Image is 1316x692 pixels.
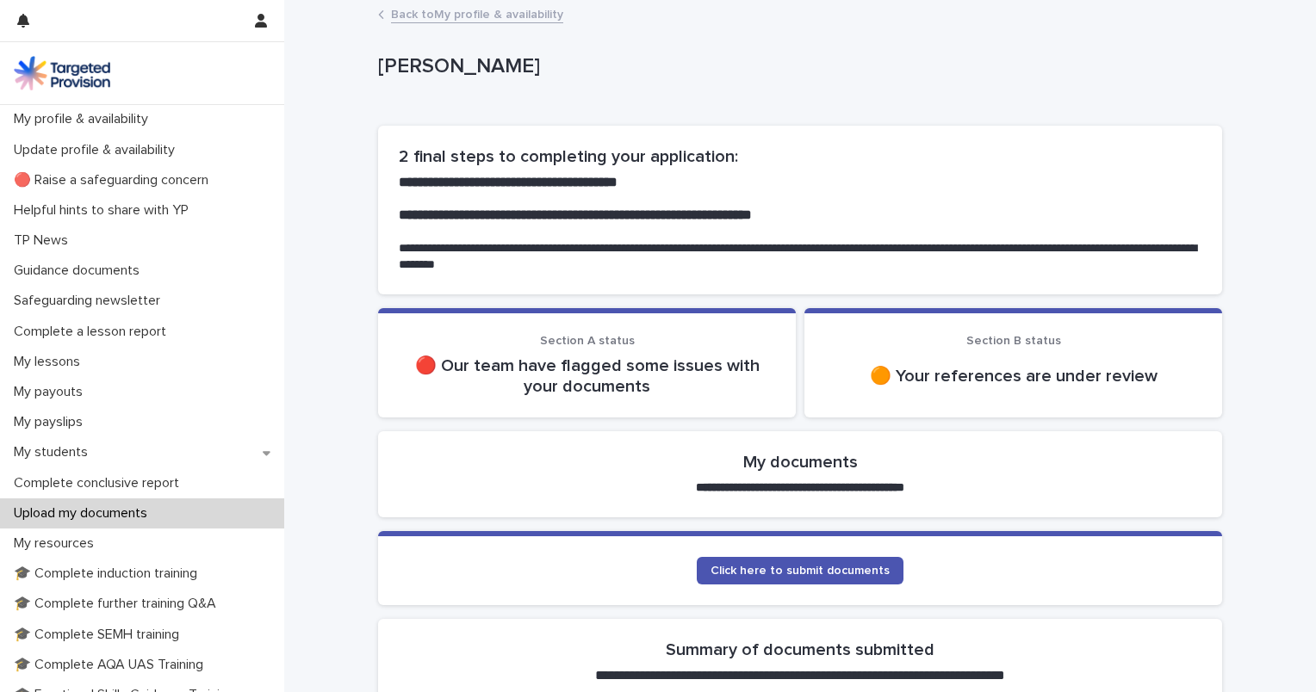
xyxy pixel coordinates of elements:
[399,146,1201,167] h2: 2 final steps to completing your application:
[711,565,890,577] span: Click here to submit documents
[7,232,82,249] p: TP News
[966,335,1061,347] span: Section B status
[14,56,110,90] img: M5nRWzHhSzIhMunXDL62
[7,384,96,400] p: My payouts
[378,54,1215,79] p: [PERSON_NAME]
[825,366,1201,386] p: 🟠 Your references are under review
[743,452,858,473] h2: My documents
[7,627,193,643] p: 🎓 Complete SEMH training
[697,557,903,584] a: Click here to submit documents
[666,639,934,660] h2: Summary of documents submitted
[7,657,217,673] p: 🎓 Complete AQA UAS Training
[7,111,162,127] p: My profile & availability
[7,172,222,188] p: 🔴 Raise a safeguarding concern
[399,355,775,397] p: 🔴 Our team have flagged some issues with your documents
[7,414,96,430] p: My payslips
[7,565,211,582] p: 🎓 Complete induction training
[7,324,180,340] p: Complete a lesson report
[391,3,563,23] a: Back toMy profile & availability
[7,202,202,219] p: Helpful hints to share with YP
[7,263,153,279] p: Guidance documents
[7,444,102,460] p: My students
[7,535,108,552] p: My resources
[7,505,161,522] p: Upload my documents
[7,142,189,158] p: Update profile & availability
[7,596,230,612] p: 🎓 Complete further training Q&A
[7,475,193,491] p: Complete conclusive report
[7,354,94,370] p: My lessons
[540,335,635,347] span: Section A status
[7,293,174,309] p: Safeguarding newsletter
